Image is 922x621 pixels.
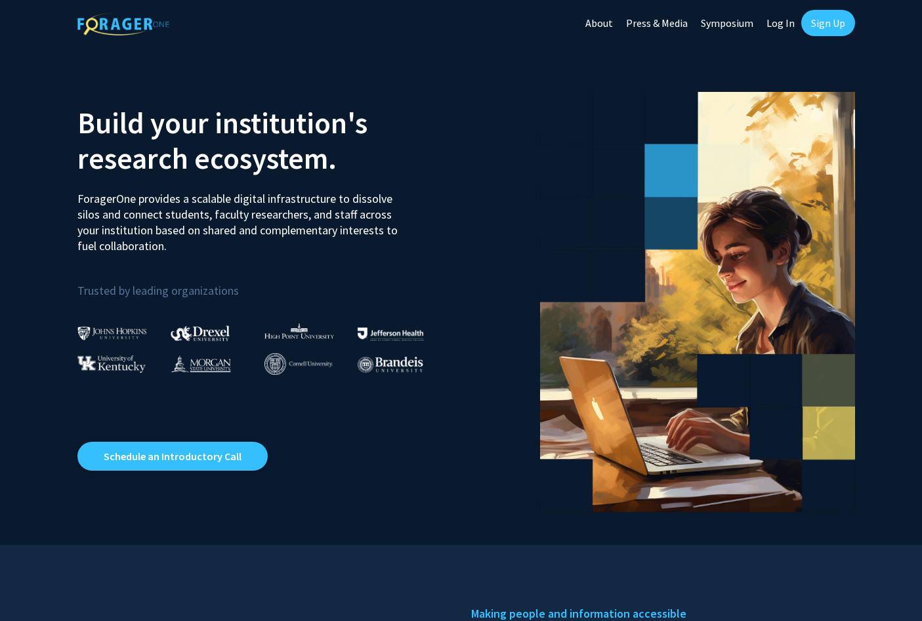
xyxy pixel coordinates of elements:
[77,326,147,340] img: Johns Hopkins University
[264,323,334,339] img: High Point University
[264,353,333,375] img: Cornell University
[358,356,423,373] img: Brandeis University
[77,181,407,254] p: ForagerOne provides a scalable digital infrastructure to dissolve silos and connect students, fac...
[77,105,451,176] h2: Build your institution's research ecosystem.
[77,265,451,301] p: Trusted by leading organizations
[171,326,230,341] img: Drexel University
[801,10,855,36] a: Sign Up
[77,12,169,35] img: ForagerOne Logo
[358,328,423,340] img: Thomas Jefferson University
[171,355,231,372] img: Morgan State University
[77,355,146,373] img: University of Kentucky
[77,442,268,471] a: Opens in a new tab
